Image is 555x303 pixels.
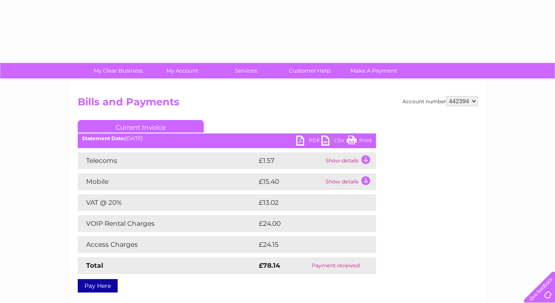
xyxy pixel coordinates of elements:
[275,63,345,78] a: Customer Help
[324,152,376,169] td: Show details
[296,136,321,148] a: PDF
[296,257,376,274] td: Payment received
[78,136,376,141] div: [DATE]
[257,194,358,211] td: £13.02
[78,236,257,253] td: Access Charges
[402,96,478,106] div: Account number
[211,63,281,78] a: Services
[257,215,360,232] td: £24.00
[257,236,358,253] td: £24.15
[82,135,125,141] b: Statement Date:
[78,215,257,232] td: VOIP Rental Charges
[78,152,257,169] td: Telecoms
[78,279,118,293] a: Pay Here
[78,96,478,112] h2: Bills and Payments
[86,261,103,269] strong: Total
[347,136,372,148] a: Print
[339,63,408,78] a: Make A Payment
[257,152,324,169] td: £1.57
[84,63,153,78] a: My Clear Business
[321,136,347,148] a: CSV
[78,194,257,211] td: VAT @ 20%
[78,120,204,133] a: Current Invoice
[78,173,257,190] td: Mobile
[147,63,217,78] a: My Account
[324,173,376,190] td: Show details
[259,261,280,269] strong: £78.14
[257,173,324,190] td: £15.40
